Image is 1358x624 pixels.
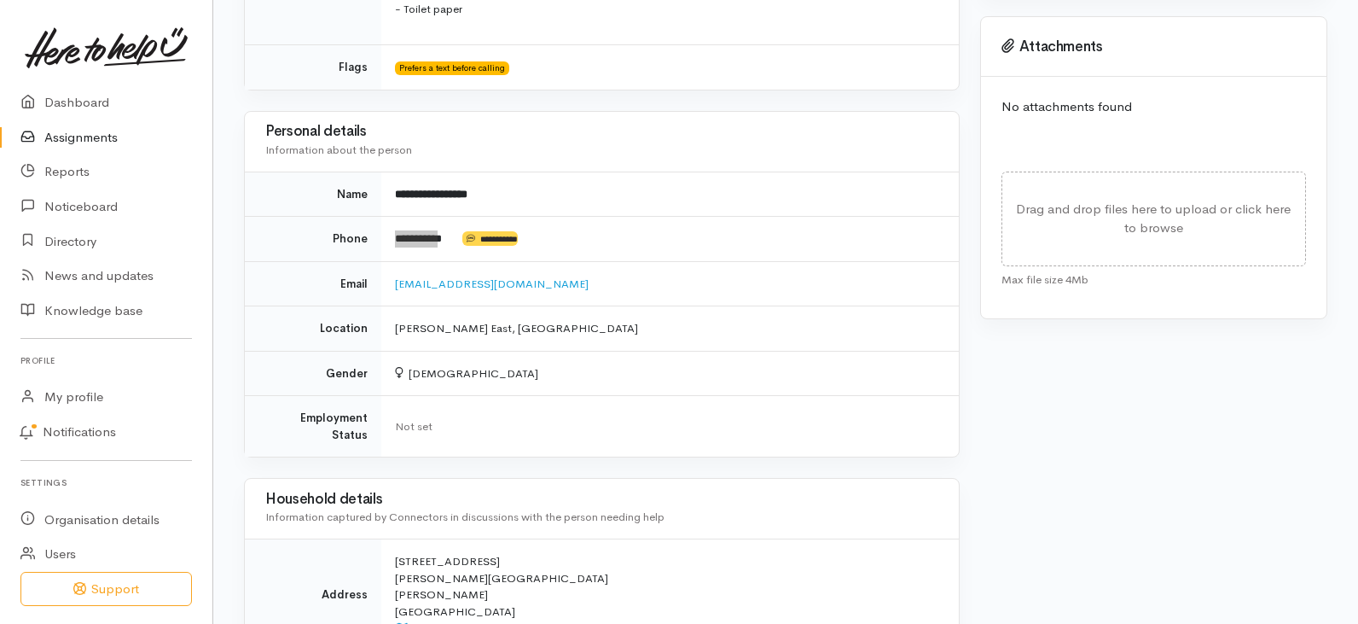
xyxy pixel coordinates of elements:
[395,366,538,381] span: [DEMOGRAPHIC_DATA]
[1001,266,1306,289] div: Max file size 4Mb
[381,306,959,352] td: [PERSON_NAME] East, [GEOGRAPHIC_DATA]
[1016,201,1291,236] span: Drag and drop files here to upload or click here to browse
[395,419,432,434] span: Not set
[20,349,192,372] h6: Profile
[245,217,381,262] td: Phone
[20,471,192,494] h6: Settings
[245,306,381,352] td: Location
[245,172,381,217] td: Name
[245,261,381,306] td: Email
[265,143,412,157] span: Information about the person
[265,492,938,508] h3: Household details
[265,124,938,140] h3: Personal details
[245,45,381,90] td: Flags
[1001,97,1306,117] p: No attachments found
[245,351,381,396] td: Gender
[265,510,664,524] span: Information captured by Connectors in discussions with the person needing help
[20,572,192,607] button: Support
[395,61,509,75] span: Prefers a text before calling
[395,277,589,291] a: [EMAIL_ADDRESS][DOMAIN_NAME]
[1001,38,1306,55] h3: Attachments
[395,1,938,18] p: - Toilet paper
[245,396,381,458] td: Employment Status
